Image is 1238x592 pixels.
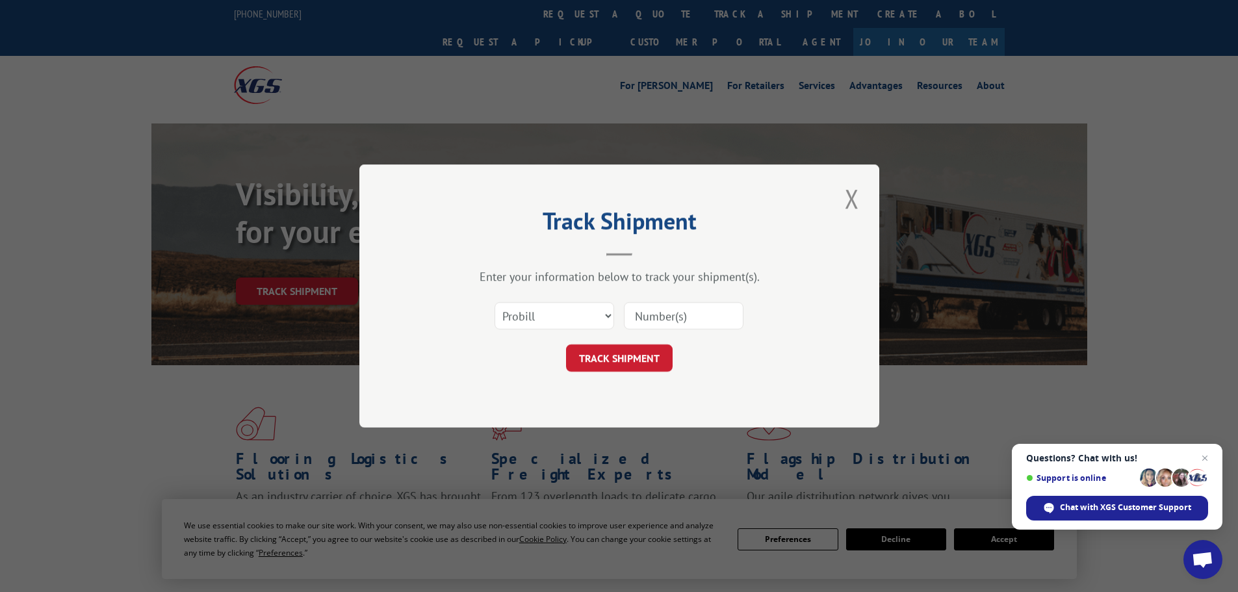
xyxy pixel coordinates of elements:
[424,212,814,237] h2: Track Shipment
[1183,540,1222,579] a: Open chat
[566,344,673,372] button: TRACK SHIPMENT
[424,269,814,284] div: Enter your information below to track your shipment(s).
[841,181,863,216] button: Close modal
[1026,473,1135,483] span: Support is online
[1060,502,1191,513] span: Chat with XGS Customer Support
[624,302,743,329] input: Number(s)
[1026,496,1208,521] span: Chat with XGS Customer Support
[1026,453,1208,463] span: Questions? Chat with us!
